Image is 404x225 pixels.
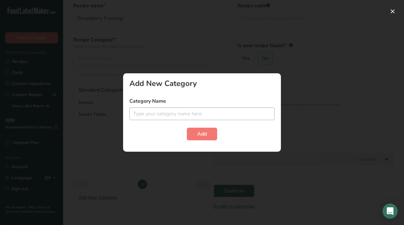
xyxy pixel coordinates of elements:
button: Add [187,128,217,140]
span: Add [197,130,207,138]
input: Type your category name here [129,107,275,120]
div: Add New Category [129,80,275,87]
label: Category Name [129,97,275,105]
div: Open Intercom Messenger [383,204,398,219]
